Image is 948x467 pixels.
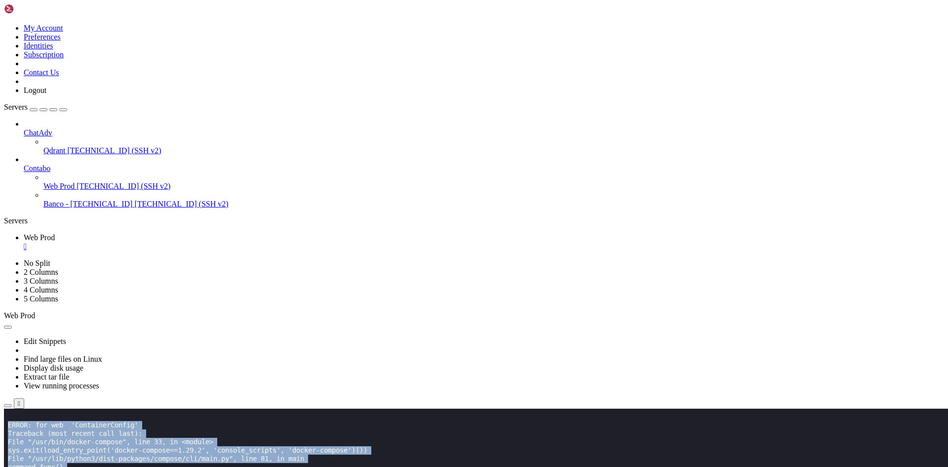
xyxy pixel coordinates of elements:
a: Web Prod [24,233,944,251]
a: My Account [24,24,63,32]
span: Banco - [TECHNICAL_ID] [43,200,132,208]
a: Banco - [TECHNICAL_ID] [TECHNICAL_ID] (SSH v2) [43,200,944,209]
x-row: command_func() [4,54,820,63]
img: Shellngn [4,4,61,14]
x-row: result = func(obj) [4,256,820,264]
x-row: File "/usr/bin/docker-compose", line 33, in <module> [4,29,820,38]
x-row: handler(command, command_options) [4,71,820,80]
x-row: File "/usr/lib/python3/dist-packages/compose/cli/main.py", line 1166, in up [4,113,820,122]
x-row: container.image_config['ContainerConfig'].get('Volumes') or {} [4,374,820,382]
x-row: raise error_to_reraise [4,155,820,164]
x-row: File "/usr/lib/python3/dist-packages/compose/project.py", line 697, in up [4,130,820,138]
x-row: raise error_to_reraise [4,239,820,248]
a: Contabo [24,164,944,173]
x-row: File "/usr/lib/python3/dist-packages/compose/service.py", line 1579, in get_container_data_volumes [4,365,820,374]
x-row: binds, affinity = merge_volume_bindings( [4,340,820,348]
x-row: result = func(obj) [4,172,820,180]
li: Web Prod [TECHNICAL_ID] (SSH v2) [43,173,944,191]
span: Qdrant [43,146,65,155]
x-row: to_attach = up(False) [4,105,820,113]
x-row: result = fn(*args, **kwargs) [4,88,820,96]
a: Display disk usage [24,364,83,372]
x-row: File "/usr/lib/python3/dist-packages/compose/parallel.py", line 108, in parallel_execute [4,231,820,239]
x-row: Traceback (most recent call last): [4,21,820,29]
a: 3 Columns [24,277,58,285]
a: Qdrant [TECHNICAL_ID] (SSH v2) [43,146,944,155]
x-row: File "/usr/lib/python3/dist-packages/compose/service.py", line 960, in _build_container_volume_op... [4,332,820,340]
x-row: return service.execute_convergence_plan( [4,189,820,197]
x-row: KeyError: 'ContainerConfig' [4,382,820,390]
x-row: old_volumes, old_mounts = get_container_data_volumes( [4,357,820,365]
a: Extract tar file [24,373,69,381]
a: 2 Columns [24,268,58,276]
a: Identities [24,42,53,50]
span: Web Prod [24,233,55,242]
x-row: File "/usr/lib/python3/dist-packages/compose/metrics/decorator.py", line 18, in wrapper [4,80,820,88]
x-row: new_container = self.create_container( [4,290,820,298]
div: (61, 46) [258,390,262,399]
x-row: return self._execute_convergence_recreate( [4,206,820,214]
x-row: containers, errors = parallel_execute( [4,222,820,231]
span: Web Prod [43,182,75,190]
x-row: File "/usr/lib/python3/dist-packages/compose/service.py", line 612, in recreate_container [4,281,820,290]
span: [TECHNICAL_ID] (SSH v2) [134,200,228,208]
a: Logout [24,86,46,94]
x-row: File "/usr/lib/python3/dist-packages/compose/parallel.py", line 108, in parallel_execute [4,147,820,155]
span: ChatAdv [24,128,52,137]
li: Contabo [24,155,944,209]
x-row: results, errors = parallel.parallel_execute( [4,138,820,147]
x-row: File "/usr/lib/python3/dist-packages/compose/service.py", line 921, in _get_container_create_options [4,315,820,323]
li: ChatAdv [24,120,944,155]
x-row: root@chatadv-web-homolog:/home/azureuser/dev-nova-interface# [4,390,820,399]
x-row: File "/usr/lib/python3/dist-packages/compose/service.py", line 330, in create_container [4,298,820,306]
a: Contact Us [24,68,59,77]
x-row: File "/usr/lib/python3/dist-packages/compose/parallel.py", line 206, in producer [4,164,820,172]
a: 4 Columns [24,286,58,294]
x-row: sys.exit(load_entry_point('docker-compose==1.29.2', 'console_scripts', 'docker-compose')()) [4,38,820,46]
x-row: File "/usr/lib/python3/dist-packages/compose/service.py", line 494, in recreate [4,264,820,273]
span: [TECHNICAL_ID] (SSH v2) [77,182,170,190]
x-row: ERROR: for web 'ContainerConfig' [4,12,820,21]
span: Web Prod [4,311,35,320]
x-row: File "/usr/lib/python3/dist-packages/compose/cli/main.py", line 203, in perform_command [4,63,820,71]
button:  [14,398,24,409]
div: Servers [4,216,944,225]
li: Qdrant [TECHNICAL_ID] (SSH v2) [43,137,944,155]
li: Banco - [TECHNICAL_ID] [TECHNICAL_ID] (SSH v2) [43,191,944,209]
a: Web Prod [TECHNICAL_ID] (SSH v2) [43,182,944,191]
x-row: File "/usr/lib/python3/dist-packages/compose/service.py", line 579, in execute_convergence_plan [4,197,820,206]
a: Preferences [24,33,61,41]
a: 5 Columns [24,295,58,303]
span: Servers [4,103,28,111]
x-row: File "/usr/lib/python3/dist-packages/compose/service.py", line 1548, in merge_volume_bindings [4,348,820,357]
a:  [24,242,944,251]
a: Edit Snippets [24,337,66,345]
x-row: File "/usr/lib/python3/dist-packages/compose/project.py", line 679, in do [4,180,820,189]
x-row: File "/usr/lib/python3/dist-packages/compose/parallel.py", line 206, in producer [4,248,820,256]
a: View running processes [24,382,99,390]
x-row: container_options = self._get_container_create_options( [4,306,820,315]
x-row: container_options, override_options = self._build_container_volume_options( [4,323,820,332]
a: ChatAdv [24,128,944,137]
a: Find large files on Linux [24,355,102,363]
x-row: return self.project.up( [4,122,820,130]
x-row: File "/usr/lib/python3/dist-packages/compose/cli/main.py", line 1186, in up [4,96,820,105]
a: Servers [4,103,67,111]
a: Subscription [24,50,64,59]
x-row: File "/usr/lib/python3/dist-packages/compose/cli/main.py", line 81, in main [4,46,820,54]
x-row: File "/usr/lib/python3/dist-packages/compose/service.py", line 499, in _execute_convergence_recreate [4,214,820,222]
a: No Split [24,259,50,267]
span: Contabo [24,164,50,172]
x-row: return self.recreate_container( [4,273,820,281]
div:  [18,400,20,407]
span: [TECHNICAL_ID] (SSH v2) [67,146,161,155]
